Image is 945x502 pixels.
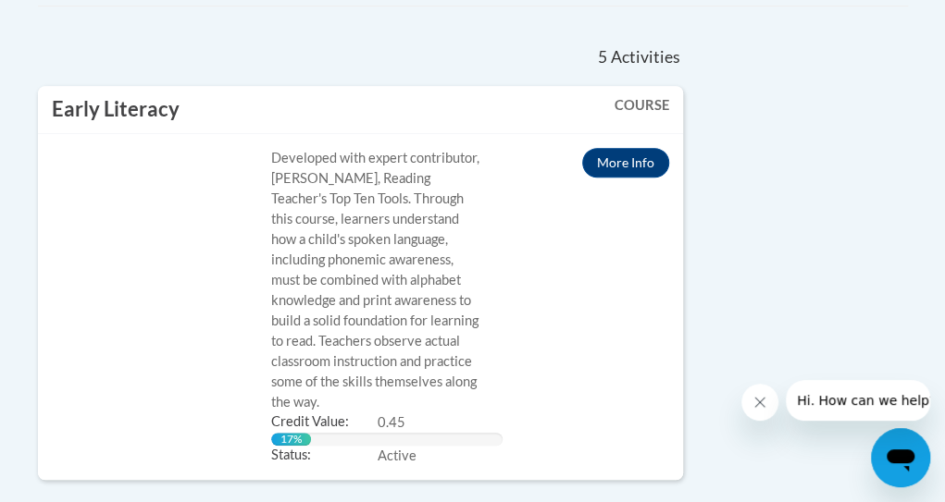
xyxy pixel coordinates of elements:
[871,428,930,487] iframe: Button to launch messaging window
[11,13,150,28] span: Hi. How can we help?
[615,97,669,113] b: COURSE
[582,148,669,178] a: More Info
[52,95,180,124] h3: Early Literacy
[378,447,417,463] span: Active
[741,384,778,421] iframe: Close message
[271,148,484,412] div: Developed with expert contributor, [PERSON_NAME], Reading Teacher's Top Ten Tools. Through this c...
[271,433,311,446] div: Your progress
[271,412,378,433] span: Credit Value:
[271,432,325,459] span: 17% Completed
[271,446,378,466] span: Status:
[610,47,679,67] span: Activities
[598,47,607,67] span: 5
[786,380,930,421] iframe: Message from company
[378,414,405,430] span: 0.45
